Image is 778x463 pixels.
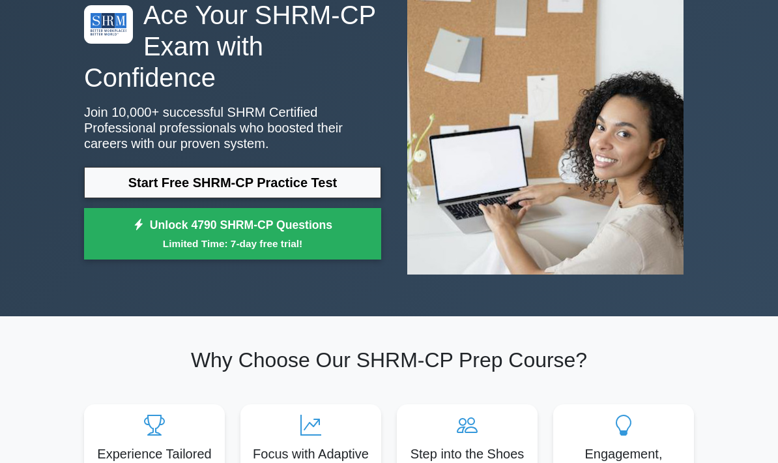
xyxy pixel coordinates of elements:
[84,167,381,198] a: Start Free SHRM-CP Practice Test
[84,348,694,372] h2: Why Choose Our SHRM-CP Prep Course?
[84,104,381,151] p: Join 10,000+ successful SHRM Certified Professional professionals who boosted their careers with ...
[100,236,365,251] small: Limited Time: 7-day free trial!
[84,208,381,260] a: Unlock 4790 SHRM-CP QuestionsLimited Time: 7-day free trial!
